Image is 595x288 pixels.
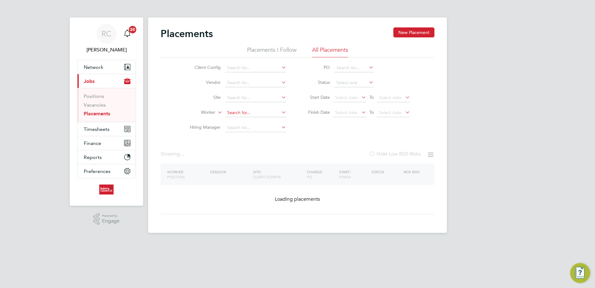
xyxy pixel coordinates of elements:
[379,110,401,115] span: Select date
[121,24,134,44] a: 20
[368,108,376,116] span: To
[302,65,330,70] label: PO
[77,185,136,194] a: Go to home page
[102,213,119,218] span: Powered by
[77,46,136,54] span: Rhys Cook
[161,151,185,157] div: Showing
[334,64,374,72] input: Search for...
[77,60,135,74] button: Network
[302,94,330,100] label: Start Date
[570,263,590,283] button: Engage Resource Center
[225,123,286,132] input: Search for...
[393,27,434,37] button: New Placement
[101,30,111,38] span: RC
[185,65,221,70] label: Client Config
[225,64,286,72] input: Search for...
[185,94,221,100] label: Site
[185,79,221,85] label: Vendor
[77,88,135,122] div: Jobs
[84,154,102,160] span: Reports
[180,151,184,157] span: ...
[369,151,421,157] label: Hide Low IR35 Risks
[225,79,286,87] input: Search for...
[247,46,297,57] li: Placements I Follow
[77,136,135,150] button: Finance
[334,79,374,87] input: Select one
[102,218,119,224] span: Engage
[225,94,286,102] input: Search for...
[379,95,401,100] span: Select date
[302,79,330,85] label: Status
[77,164,135,178] button: Preferences
[84,126,110,132] span: Timesheets
[70,17,143,206] nav: Main navigation
[84,140,101,146] span: Finance
[129,26,136,33] span: 20
[84,168,110,174] span: Preferences
[185,124,221,130] label: Hiring Manager
[84,111,110,117] a: Placements
[368,93,376,101] span: To
[84,78,95,84] span: Jobs
[302,109,330,115] label: Finish Date
[335,110,358,115] span: Select date
[180,109,215,116] label: Worker
[77,74,135,88] button: Jobs
[77,150,135,164] button: Reports
[225,108,286,117] input: Search for...
[312,46,348,57] li: All Placements
[84,93,104,99] a: Positions
[93,213,120,225] a: Powered byEngage
[77,24,136,54] a: RC[PERSON_NAME]
[84,102,106,108] a: Vacancies
[99,185,113,194] img: buildingcareersuk-logo-retina.png
[77,122,135,136] button: Timesheets
[84,64,103,70] span: Network
[335,95,358,100] span: Select date
[161,27,213,40] h2: Placements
